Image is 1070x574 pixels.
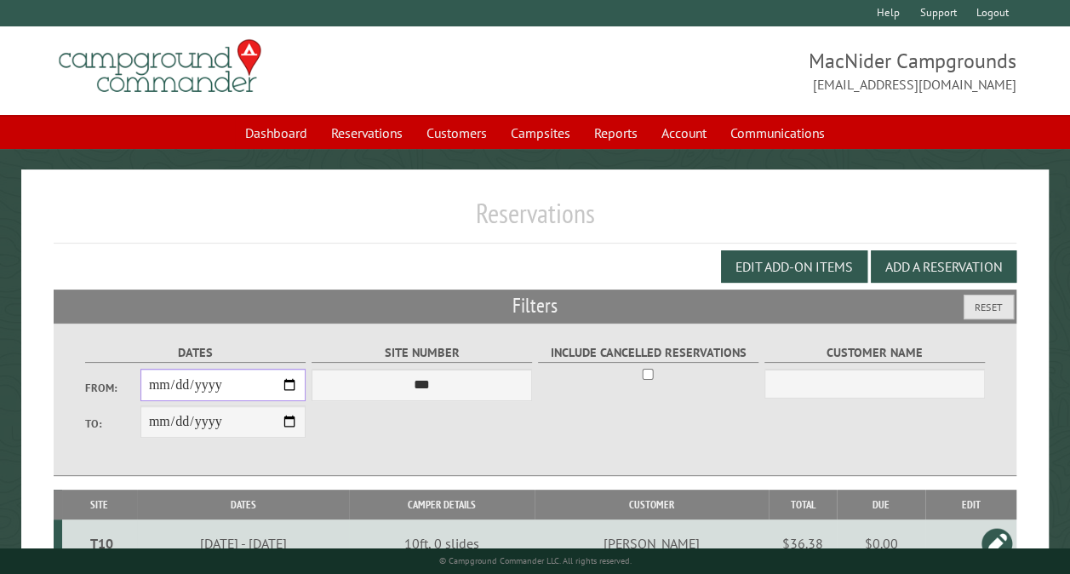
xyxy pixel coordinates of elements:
[85,416,140,432] label: To:
[312,343,532,363] label: Site Number
[137,490,350,519] th: Dates
[54,33,266,100] img: Campground Commander
[321,117,413,149] a: Reservations
[651,117,717,149] a: Account
[501,117,581,149] a: Campsites
[584,117,648,149] a: Reports
[439,555,632,566] small: © Campground Commander LLC. All rights reserved.
[925,490,1016,519] th: Edit
[837,519,926,568] td: $0.00
[535,47,1017,95] span: MacNider Campgrounds [EMAIL_ADDRESS][DOMAIN_NAME]
[964,295,1014,319] button: Reset
[54,197,1016,244] h1: Reservations
[349,519,534,568] td: 10ft, 0 slides
[769,490,837,519] th: Total
[764,343,985,363] label: Customer Name
[85,343,306,363] label: Dates
[721,250,867,283] button: Edit Add-on Items
[140,535,346,552] div: [DATE] - [DATE]
[235,117,318,149] a: Dashboard
[535,490,769,519] th: Customer
[871,250,1016,283] button: Add a Reservation
[85,380,140,396] label: From:
[720,117,835,149] a: Communications
[416,117,497,149] a: Customers
[54,290,1016,322] h2: Filters
[62,490,137,519] th: Site
[535,519,769,568] td: [PERSON_NAME]
[837,490,926,519] th: Due
[349,490,534,519] th: Camper Details
[538,343,758,363] label: Include Cancelled Reservations
[69,535,134,552] div: T10
[769,519,837,568] td: $36.38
